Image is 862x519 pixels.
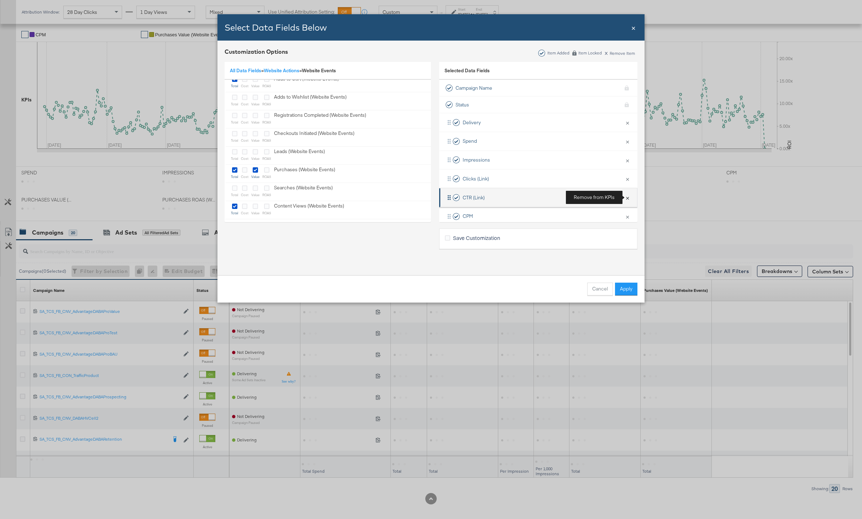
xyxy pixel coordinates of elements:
sub: cost [241,84,248,88]
button: × [623,209,632,224]
div: Searches (Website Events) [274,184,333,199]
button: × [623,134,632,149]
div: Customization Options [225,48,288,56]
span: Impressions [463,157,490,163]
sub: value [251,120,259,124]
sub: value [251,174,259,179]
div: Bulk Add Locations Modal [217,14,645,303]
div: Purchases (Website Events) [274,166,335,181]
sub: value [251,102,259,106]
sub: cost [241,120,248,124]
sub: cost [241,138,248,142]
sub: value [251,193,259,197]
sub: total [231,174,238,179]
div: Item Added [547,51,570,56]
button: × [623,153,632,168]
sub: cost [241,211,248,215]
sub: total [231,211,238,215]
div: Registrations Completed (Website Events) [274,112,366,126]
sub: total [231,84,238,88]
sub: cost [241,174,248,179]
sub: cost [241,156,248,161]
button: Cancel [587,283,613,295]
span: CTR (Link) [463,194,485,201]
span: Status [456,101,469,108]
sub: value [251,84,259,88]
span: Clicks (Link) [463,175,489,182]
span: Delivery [463,119,481,126]
div: Leads (Website Events) [274,148,325,163]
a: All Data Fields [230,67,261,74]
button: Apply [615,283,637,295]
div: Close [631,22,636,33]
button: × [623,171,632,186]
span: Spend [463,138,477,145]
a: Website Actions [264,67,299,74]
sub: ROAS [262,102,271,106]
sub: value [251,211,259,215]
sub: cost [241,102,248,106]
sub: total [231,102,238,106]
sub: ROAS [262,120,271,124]
span: Website Events [302,67,336,74]
button: × [623,190,632,205]
span: Campaign Name [456,85,492,91]
span: Selected Data Fields [445,67,490,77]
sub: ROAS [262,193,271,197]
sub: ROAS [262,84,271,88]
sub: total [231,120,238,124]
div: Remove Item [604,50,635,56]
div: Checkouts Initiated (Website Events) [274,130,354,145]
sub: ROAS [262,138,271,142]
div: Adds to Cart (Website Events) [274,75,339,90]
div: Item Locked [578,51,602,56]
sub: total [231,193,238,197]
span: » [264,67,302,74]
div: Adds to Wishlist (Website Events) [274,94,347,108]
sub: value [251,156,259,161]
sub: value [251,138,259,142]
span: » [230,67,264,74]
sub: cost [241,193,248,197]
sub: ROAS [262,174,271,179]
span: x [605,48,608,56]
button: × [623,115,632,130]
span: × [631,22,636,32]
span: Select Data Fields Below [225,22,327,33]
span: CPM [463,213,473,220]
div: Content Views (Website Events) [274,203,344,217]
sub: total [231,138,238,142]
sub: ROAS [262,211,271,215]
sub: ROAS [262,156,271,161]
span: Save Customization [453,234,500,241]
sub: total [231,156,238,161]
